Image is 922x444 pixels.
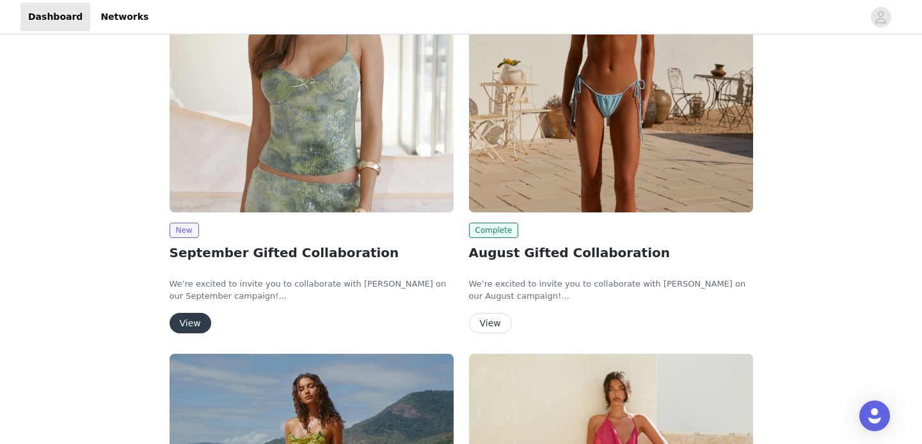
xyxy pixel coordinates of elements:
[875,7,887,28] div: avatar
[469,319,512,328] a: View
[469,278,753,303] p: We’re excited to invite you to collaborate with [PERSON_NAME] on our August campaign!
[859,400,890,431] div: Open Intercom Messenger
[170,319,211,328] a: View
[170,223,199,238] span: New
[170,243,454,262] h2: September Gifted Collaboration
[20,3,90,31] a: Dashboard
[469,223,519,238] span: Complete
[170,313,211,333] button: View
[469,243,753,262] h2: August Gifted Collaboration
[93,3,156,31] a: Networks
[170,278,454,303] p: We’re excited to invite you to collaborate with [PERSON_NAME] on our September campaign!
[469,313,512,333] button: View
